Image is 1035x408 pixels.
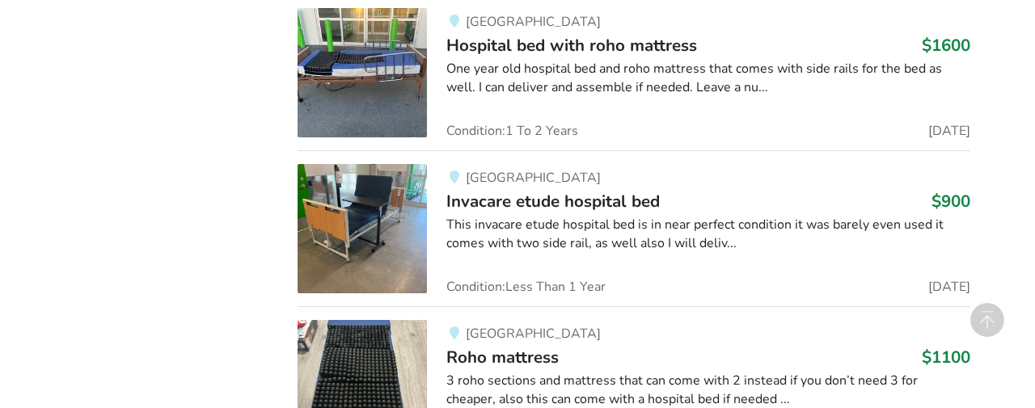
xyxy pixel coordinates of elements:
span: Hospital bed with roho mattress [446,34,697,57]
span: [GEOGRAPHIC_DATA] [466,169,601,187]
h3: $1100 [922,347,970,368]
span: Invacare etude hospital bed [446,190,660,212]
div: This invacare etude hospital bed is in near perfect condition it was barely even used it comes wi... [446,216,970,253]
img: bedroom equipment-invacare etude hospital bed [298,164,427,293]
span: [DATE] [928,280,970,293]
span: [GEOGRAPHIC_DATA] [466,13,601,31]
span: Roho mattress [446,346,559,368]
h3: $900 [931,191,970,212]
div: One year old hospital bed and roho mattress that comes with side rails for the bed as well. I can... [446,60,970,97]
span: [GEOGRAPHIC_DATA] [466,325,601,343]
span: [DATE] [928,124,970,137]
a: bedroom equipment-invacare etude hospital bed[GEOGRAPHIC_DATA]Invacare etude hospital bed$900This... [298,150,970,306]
img: bedroom equipment-hospital bed with roho mattress [298,8,427,137]
h3: $1600 [922,35,970,56]
span: Condition: Less Than 1 Year [446,280,606,293]
span: Condition: 1 To 2 Years [446,124,578,137]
